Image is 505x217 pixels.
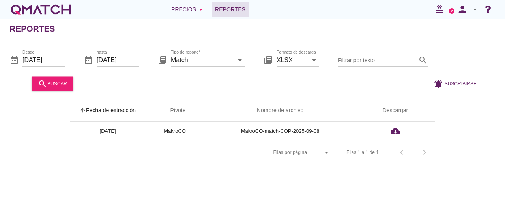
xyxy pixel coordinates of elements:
[215,5,245,14] span: Reportes
[195,141,331,164] div: Filas por página
[418,55,428,65] i: search
[434,79,445,88] i: notifications_active
[356,100,435,122] th: Descargar: Not sorted.
[80,107,86,113] i: arrow_upward
[204,122,356,141] td: MakroCO-match-COP-2025-09-08
[145,100,204,122] th: Pivote: Not sorted. Activate to sort ascending.
[22,54,65,66] input: Desde
[9,22,55,35] h2: Reportes
[165,2,212,17] button: Precios
[338,54,417,66] input: Filtrar por texto
[391,126,400,136] i: cloud_download
[196,5,206,14] i: arrow_drop_down
[38,79,47,88] i: search
[145,122,204,141] td: MakroCO
[470,5,480,14] i: arrow_drop_down
[451,9,453,13] text: 2
[9,55,19,65] i: date_range
[445,80,477,87] span: Suscribirse
[9,2,73,17] a: white-qmatch-logo
[454,4,470,15] i: person
[171,5,206,14] div: Precios
[449,8,454,14] a: 2
[235,55,245,65] i: arrow_drop_down
[84,55,93,65] i: date_range
[427,76,483,91] button: Suscribirse
[322,148,331,157] i: arrow_drop_down
[346,149,379,156] div: Filas 1 a 1 de 1
[435,4,447,14] i: redeem
[70,122,145,141] td: [DATE]
[264,55,273,65] i: library_books
[97,54,139,66] input: hasta
[158,55,167,65] i: library_books
[212,2,249,17] a: Reportes
[171,54,234,66] input: Tipo de reporte*
[70,100,145,122] th: Fecha de extracción: Sorted ascending. Activate to sort descending.
[277,54,308,66] input: Formato de descarga
[38,79,67,88] div: buscar
[309,55,319,65] i: arrow_drop_down
[32,76,73,91] button: buscar
[204,100,356,122] th: Nombre de archivo: Not sorted.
